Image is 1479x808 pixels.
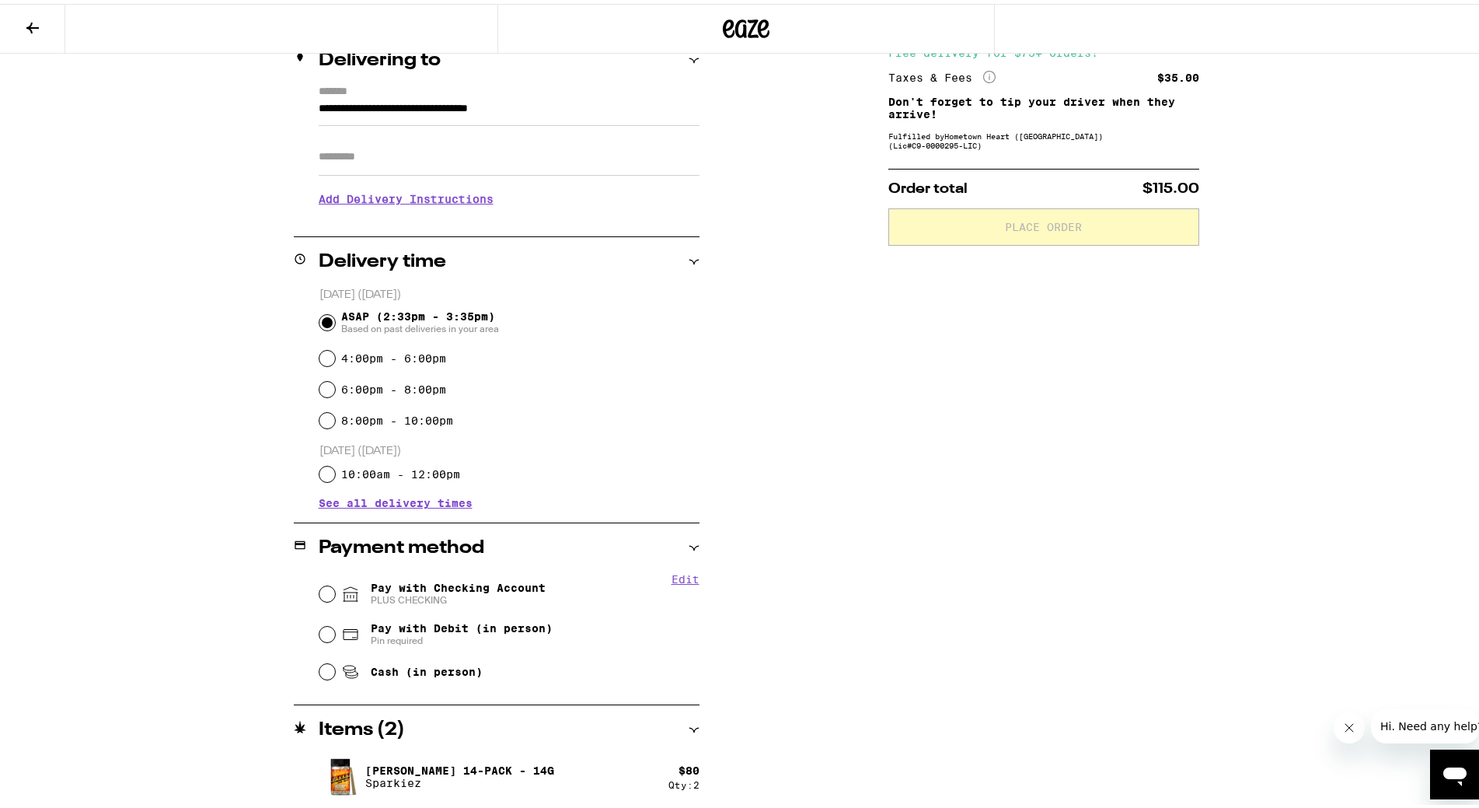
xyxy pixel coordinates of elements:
h2: Items ( 2 ) [319,717,405,736]
label: 10:00am - 12:00pm [341,464,460,477]
p: We'll contact you at [PHONE_NUMBER] when we arrive [319,213,699,226]
span: ASAP (2:33pm - 3:35pm) [341,306,499,331]
div: Free delivery for $75+ orders! [888,44,1199,54]
span: Pin required [371,631,553,643]
div: $35.00 [1157,68,1199,79]
p: Sparkiez [365,773,554,785]
span: Based on past deliveries in your area [341,319,499,331]
p: [DATE] ([DATE]) [319,440,699,455]
span: Place Order [1005,218,1082,229]
iframe: Close message [1334,708,1365,740]
label: 8:00pm - 10:00pm [341,411,453,423]
button: Edit [671,569,699,582]
img: Jack 14-Pack - 14g [319,751,362,795]
div: Fulfilled by Hometown Heart ([GEOGRAPHIC_DATA]) (Lic# C9-0000295-LIC ) [888,128,1199,146]
label: 6:00pm - 8:00pm [341,380,446,392]
p: Don't forget to tip your driver when they arrive! [888,92,1199,117]
span: Cash (in person) [371,662,483,674]
div: $ 80 [678,761,699,773]
span: PLUS CHECKING [371,590,546,603]
label: 4:00pm - 6:00pm [341,348,446,361]
h2: Delivering to [319,47,441,66]
p: [PERSON_NAME] 14-Pack - 14g [365,761,554,773]
span: Hi. Need any help? [9,11,112,23]
span: Order total [888,178,968,192]
div: Qty: 2 [668,776,699,786]
button: See all delivery times [319,494,473,505]
button: Place Order [888,205,1199,242]
h3: Add Delivery Instructions [319,177,699,213]
p: [DATE] ([DATE]) [319,284,699,299]
div: Taxes & Fees [888,67,996,81]
h2: Delivery time [319,249,446,268]
span: Pay with Debit (in person) [371,618,553,631]
span: $115.00 [1142,178,1199,192]
span: Pay with Checking Account [371,578,546,603]
h2: Payment method [319,535,484,554]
